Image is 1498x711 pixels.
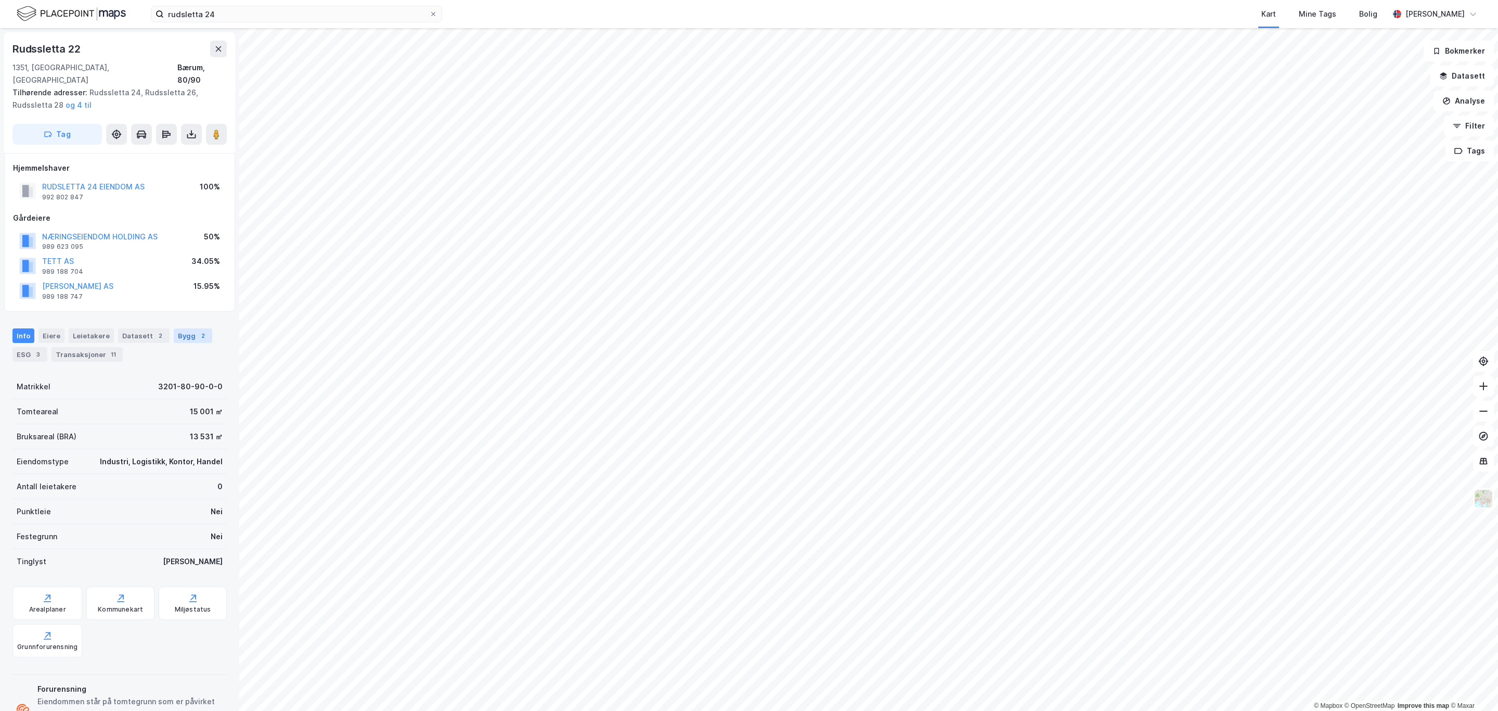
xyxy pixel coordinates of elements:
[12,86,218,111] div: Rudssletta 24, Rudssletta 26, Rudssletta 28
[13,162,226,174] div: Hjemmelshaver
[13,212,226,224] div: Gårdeiere
[1434,91,1494,111] button: Analyse
[17,405,58,418] div: Tomteareal
[1445,141,1494,161] button: Tags
[17,643,78,651] div: Grunnforurensning
[12,61,177,86] div: 1351, [GEOGRAPHIC_DATA], [GEOGRAPHIC_DATA]
[17,505,51,518] div: Punktleie
[174,328,212,343] div: Bygg
[1398,702,1449,709] a: Improve this map
[33,349,43,360] div: 3
[12,347,47,362] div: ESG
[98,605,143,614] div: Kommunekart
[12,124,102,145] button: Tag
[12,328,34,343] div: Info
[12,88,89,97] span: Tilhørende adresser:
[38,328,64,343] div: Eiere
[164,6,429,22] input: Søk på adresse, matrikkel, gårdeiere, leietakere eller personer
[17,530,57,543] div: Festegrunn
[51,347,123,362] div: Transaksjoner
[1424,41,1494,61] button: Bokmerker
[211,505,223,518] div: Nei
[200,181,220,193] div: 100%
[163,555,223,568] div: [PERSON_NAME]
[190,405,223,418] div: 15 001 ㎡
[217,480,223,493] div: 0
[108,349,119,360] div: 11
[1314,702,1342,709] a: Mapbox
[190,430,223,443] div: 13 531 ㎡
[69,328,114,343] div: Leietakere
[211,530,223,543] div: Nei
[1405,8,1465,20] div: [PERSON_NAME]
[1261,8,1276,20] div: Kart
[17,480,76,493] div: Antall leietakere
[17,555,46,568] div: Tinglyst
[37,683,223,695] div: Forurensning
[42,243,83,251] div: 989 623 095
[1430,66,1494,86] button: Datasett
[118,328,170,343] div: Datasett
[191,255,220,268] div: 34.05%
[1299,8,1336,20] div: Mine Tags
[17,430,76,443] div: Bruksareal (BRA)
[17,380,50,393] div: Matrikkel
[1444,116,1494,136] button: Filter
[175,605,211,614] div: Miljøstatus
[204,231,220,243] div: 50%
[1345,702,1395,709] a: OpenStreetMap
[42,193,83,201] div: 992 802 847
[1446,661,1498,711] iframe: Chat Widget
[17,455,69,468] div: Eiendomstype
[177,61,227,86] div: Bærum, 80/90
[100,455,223,468] div: Industri, Logistikk, Kontor, Handel
[42,268,83,276] div: 989 188 704
[1474,489,1493,509] img: Z
[155,331,165,341] div: 2
[29,605,66,614] div: Arealplaner
[198,331,208,341] div: 2
[1359,8,1377,20] div: Bolig
[12,41,82,57] div: Rudssletta 22
[158,380,223,393] div: 3201-80-90-0-0
[193,280,220,293] div: 15.95%
[42,293,83,301] div: 989 188 747
[17,5,126,23] img: logo.f888ab2527a4732fd821a326f86c7f29.svg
